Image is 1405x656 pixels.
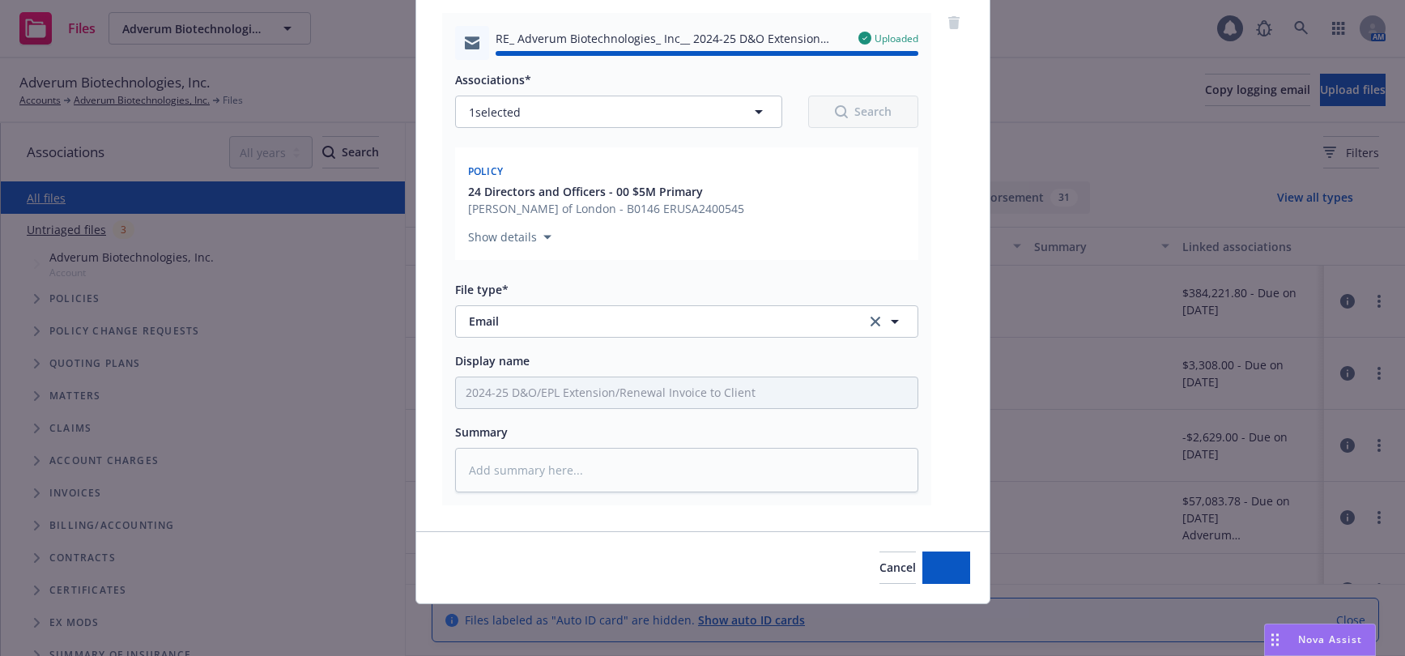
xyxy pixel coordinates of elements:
button: Cancel [879,552,916,584]
span: Add files [922,560,970,575]
button: Add files [922,552,970,584]
span: Email [469,313,844,330]
span: Policy [468,164,504,178]
button: Nova Assist [1264,624,1376,656]
span: Uploaded [875,32,918,45]
span: RE_ Adverum Biotechnologies_ Inc__ 2024-25 D&O Extension Invoice .msg [496,30,845,47]
button: 24 Directors and Officers - 00 $5M Primary [468,183,744,200]
span: 24 Directors and Officers - 00 $5M Primary [468,183,703,200]
a: remove [944,13,964,32]
button: Emailclear selection [455,305,918,338]
span: 1 selected [469,104,521,121]
div: Drag to move [1265,624,1285,655]
span: Cancel [879,560,916,575]
span: File type* [455,282,509,297]
span: [PERSON_NAME] of London - B0146 ERUSA2400545 [468,200,744,217]
span: Display name [455,353,530,368]
span: Associations* [455,72,531,87]
span: Nova Assist [1298,633,1362,646]
span: Summary [455,424,508,440]
input: Add display name here... [456,377,918,408]
button: Show details [462,228,558,247]
button: 1selected [455,96,782,128]
a: clear selection [866,312,885,331]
